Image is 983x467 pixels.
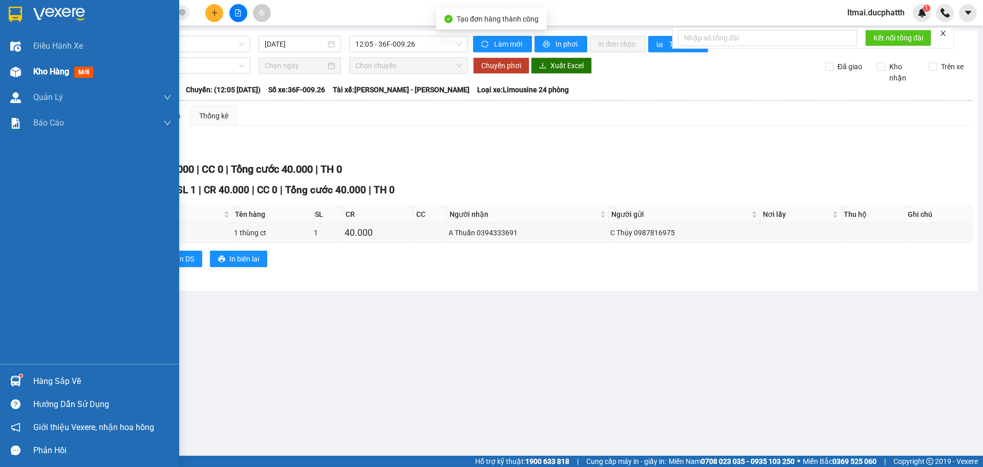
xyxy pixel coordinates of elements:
strong: 0708 023 035 - 0935 103 250 [701,457,795,465]
input: 13/10/2025 [265,38,326,50]
span: Tài xế: [PERSON_NAME] - [PERSON_NAME] [333,84,469,95]
span: printer [543,40,551,49]
span: Quản Lý [33,91,63,104]
button: printerIn phơi [535,36,587,52]
span: notification [11,422,20,432]
strong: 1900 633 818 [525,457,569,465]
div: A Thuần 0394333691 [448,227,607,238]
span: In biên lai [229,253,259,265]
button: printerIn DS [158,251,202,267]
span: Kho nhận [885,61,921,84]
span: | [315,163,318,175]
span: Số xe: 36F-009.26 [268,84,325,95]
input: Nhập số tổng đài [678,30,857,46]
span: Miền Bắc [803,456,877,467]
span: Miền Nam [669,456,795,467]
span: ltmai.ducphatth [839,6,913,19]
img: logo-vxr [9,7,22,22]
input: Chọn ngày [265,60,326,71]
button: caret-down [959,4,977,22]
div: Hàng sắp về [33,374,172,389]
span: Chuyến: (12:05 [DATE]) [186,84,261,95]
div: Thống kê [199,110,228,121]
span: printer [218,255,225,263]
span: Chọn chuyến [355,58,462,73]
div: 40.000 [345,226,412,240]
span: TH 0 [374,184,395,196]
span: TH 0 [320,163,342,175]
span: message [11,445,20,455]
span: Đã giao [834,61,866,72]
th: CR [343,206,414,223]
span: | [199,184,201,196]
button: Kết nối tổng đài [865,30,931,46]
span: question-circle [11,399,20,409]
span: close [939,30,947,37]
img: warehouse-icon [10,92,21,103]
button: plus [205,4,223,22]
span: Tổng cước 40.000 [231,163,313,175]
img: phone-icon [941,8,950,17]
div: Phản hồi [33,443,172,458]
strong: 0369 525 060 [832,457,877,465]
th: SL [312,206,343,223]
button: downloadXuất Excel [531,57,592,74]
span: Hỗ trợ kỹ thuật: [475,456,569,467]
button: aim [253,4,271,22]
button: In đơn chọn [590,36,646,52]
span: Báo cáo [33,116,64,129]
span: | [226,163,228,175]
button: file-add [229,4,247,22]
span: | [884,456,886,467]
button: bar-chartThống kê [648,36,708,52]
span: plus [211,9,218,16]
sup: 1 [19,374,23,377]
span: copyright [926,458,933,465]
span: ⚪️ [797,459,800,463]
span: | [280,184,283,196]
span: CR 40.000 [204,184,249,196]
span: Điều hành xe [33,39,83,52]
sup: 1 [923,5,930,12]
img: warehouse-icon [10,41,21,52]
span: Tổng cước 40.000 [285,184,366,196]
span: down [163,119,172,127]
div: 1 [314,227,341,238]
span: download [539,62,546,70]
div: C Thúy 0987816975 [610,227,758,238]
span: In DS [178,253,194,265]
span: Người nhận [450,209,598,220]
span: Người gửi [611,209,750,220]
img: warehouse-icon [10,376,21,387]
span: Cung cấp máy in - giấy in: [586,456,666,467]
span: CC 0 [257,184,277,196]
span: Làm mới [494,38,524,50]
span: file-add [234,9,242,16]
button: printerIn biên lai [210,251,267,267]
span: | [369,184,371,196]
span: caret-down [964,8,973,17]
span: down [163,93,172,101]
span: Trên xe [937,61,968,72]
img: solution-icon [10,118,21,129]
img: warehouse-icon [10,67,21,77]
div: 1 thùng ct [234,227,310,238]
span: Nơi lấy [763,209,830,220]
span: SL 1 [177,184,196,196]
span: check-circle [444,15,453,23]
span: Tạo đơn hàng thành công [457,15,539,23]
span: close-circle [179,9,185,15]
span: 12:05 - 36F-009.26 [355,36,462,52]
div: Hướng dẫn sử dụng [33,397,172,412]
th: CC [414,206,447,223]
img: icon-new-feature [917,8,927,17]
span: Giới thiệu Vexere, nhận hoa hồng [33,421,154,434]
th: Ghi chú [905,206,972,223]
span: mới [74,67,93,78]
span: 1 [925,5,928,12]
span: aim [258,9,265,16]
th: Thu hộ [841,206,905,223]
span: bar-chart [656,40,665,49]
span: Kết nối tổng đài [873,32,923,44]
span: Loại xe: Limousine 24 phòng [477,84,569,95]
